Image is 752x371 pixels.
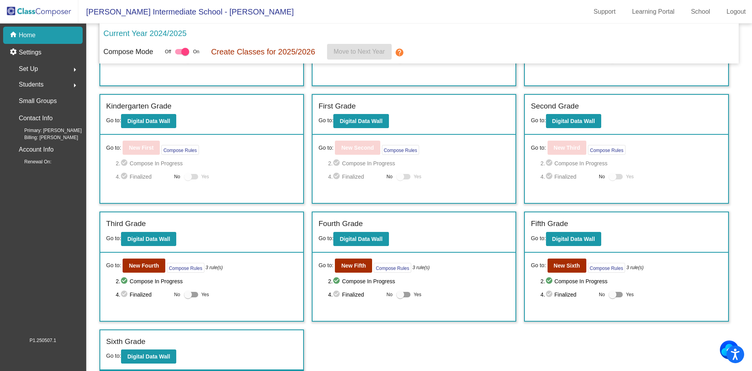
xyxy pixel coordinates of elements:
mat-icon: check_circle [333,159,342,168]
button: Digital Data Wall [333,232,389,246]
span: Go to: [531,235,546,241]
span: On [193,48,199,55]
span: Go to: [106,261,121,270]
span: Go to: [318,261,333,270]
mat-icon: check_circle [120,159,130,168]
span: Go to: [106,144,121,152]
label: Fifth Grade [531,218,568,230]
b: Digital Data Wall [127,353,170,360]
mat-icon: home [9,31,19,40]
mat-icon: arrow_right [70,81,80,90]
button: Digital Data Wall [333,114,389,128]
button: New Fifth [335,259,372,273]
span: 2. Compose In Progress [116,277,297,286]
p: Home [19,31,36,40]
mat-icon: help [395,48,404,57]
span: No [599,173,605,180]
span: Yes [626,290,634,299]
span: Go to: [106,235,121,241]
button: Compose Rules [161,145,199,155]
span: Go to: [106,353,121,359]
b: Digital Data Wall [552,236,595,242]
p: Small Groups [19,96,57,107]
span: No [174,291,180,298]
mat-icon: check_circle [120,172,130,181]
span: No [174,173,180,180]
button: Move to Next Year [327,44,392,60]
label: Sixth Grade [106,336,145,347]
p: Compose Mode [103,47,153,57]
b: Digital Data Wall [552,118,595,124]
b: New Sixth [554,262,580,269]
label: Fourth Grade [318,218,363,230]
a: School [685,5,716,18]
span: Students [19,79,43,90]
mat-icon: check_circle [120,277,130,286]
span: Yes [414,290,421,299]
button: New Sixth [548,259,586,273]
label: First Grade [318,101,356,112]
b: New Second [341,145,374,151]
span: Set Up [19,63,38,74]
a: Logout [720,5,752,18]
span: Go to: [318,144,333,152]
span: 4. Finalized [116,172,170,181]
span: No [387,291,392,298]
a: Support [587,5,622,18]
span: Primary: [PERSON_NAME] [12,127,82,134]
b: Digital Data Wall [340,118,382,124]
mat-icon: check_circle [545,159,555,168]
mat-icon: check_circle [545,172,555,181]
span: Go to: [318,235,333,241]
span: Yes [201,172,209,181]
span: 2. Compose In Progress [328,159,510,168]
a: Learning Portal [626,5,681,18]
button: New Third [548,141,587,155]
span: No [387,173,392,180]
p: Account Info [19,144,54,155]
span: 2. Compose In Progress [540,159,722,168]
button: Compose Rules [588,263,625,273]
b: Digital Data Wall [127,236,170,242]
i: 3 rule(s) [626,264,644,271]
span: 2. Compose In Progress [540,277,722,286]
b: Digital Data Wall [340,236,382,242]
mat-icon: check_circle [333,172,342,181]
button: New Second [335,141,380,155]
button: Compose Rules [382,145,419,155]
span: Go to: [531,144,546,152]
p: Create Classes for 2025/2026 [211,46,315,58]
span: Renewal On: [12,158,51,165]
label: Second Grade [531,101,579,112]
mat-icon: check_circle [333,277,342,286]
mat-icon: check_circle [545,290,555,299]
span: Go to: [106,117,121,123]
button: Compose Rules [374,263,411,273]
b: New Fourth [129,262,159,269]
p: Contact Info [19,113,52,124]
b: New Fifth [341,262,366,269]
span: Yes [626,172,634,181]
i: 3 rule(s) [206,264,223,271]
span: [PERSON_NAME] Intermediate School - [PERSON_NAME] [78,5,294,18]
span: Go to: [531,117,546,123]
span: Move to Next Year [334,48,385,55]
span: Go to: [531,261,546,270]
span: 2. Compose In Progress [116,159,297,168]
button: Digital Data Wall [121,349,176,364]
mat-icon: check_circle [333,290,342,299]
button: Digital Data Wall [546,232,601,246]
span: Billing: [PERSON_NAME] [12,134,78,141]
button: Digital Data Wall [121,232,176,246]
button: Digital Data Wall [121,114,176,128]
label: Kindergarten Grade [106,101,172,112]
p: Current Year 2024/2025 [103,27,186,39]
p: Settings [19,48,42,57]
label: Third Grade [106,218,146,230]
span: No [599,291,605,298]
mat-icon: check_circle [120,290,130,299]
b: New First [129,145,154,151]
span: 4. Finalized [540,172,595,181]
mat-icon: settings [9,48,19,57]
span: Go to: [318,117,333,123]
